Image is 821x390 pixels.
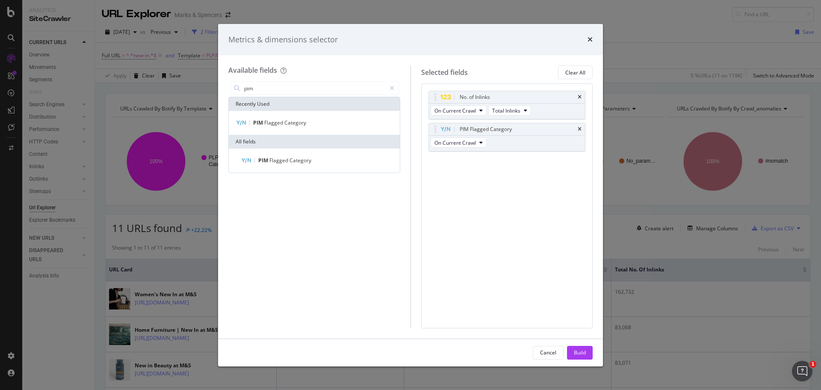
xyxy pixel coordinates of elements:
[428,123,586,152] div: PIM Flagged CategorytimesOn Current Crawl
[229,135,400,149] div: All fields
[258,157,269,164] span: PIM
[434,139,476,146] span: On Current Crawl
[428,91,586,119] div: No. of InlinkstimesOn Current CrawlTotal Inlinks
[565,69,585,76] div: Clear All
[792,361,812,381] iframe: Intercom live chat
[431,105,487,116] button: On Current Crawl
[421,68,468,77] div: Selected fields
[567,346,593,360] button: Build
[492,107,520,114] span: Total Inlinks
[578,95,582,100] div: times
[284,119,306,126] span: Category
[228,34,338,45] div: Metrics & dimensions selector
[588,34,593,45] div: times
[218,24,603,366] div: modal
[431,137,487,148] button: On Current Crawl
[289,157,311,164] span: Category
[460,125,512,134] div: PIM Flagged Category
[540,349,556,356] div: Cancel
[578,127,582,132] div: times
[243,82,386,95] input: Search by field name
[558,65,593,79] button: Clear All
[574,349,586,356] div: Build
[434,107,476,114] span: On Current Crawl
[228,65,277,75] div: Available fields
[460,93,490,101] div: No. of Inlinks
[253,119,264,126] span: PIM
[809,361,816,368] span: 1
[269,157,289,164] span: Flagged
[264,119,284,126] span: Flagged
[488,105,531,116] button: Total Inlinks
[229,97,400,111] div: Recently Used
[533,346,564,360] button: Cancel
